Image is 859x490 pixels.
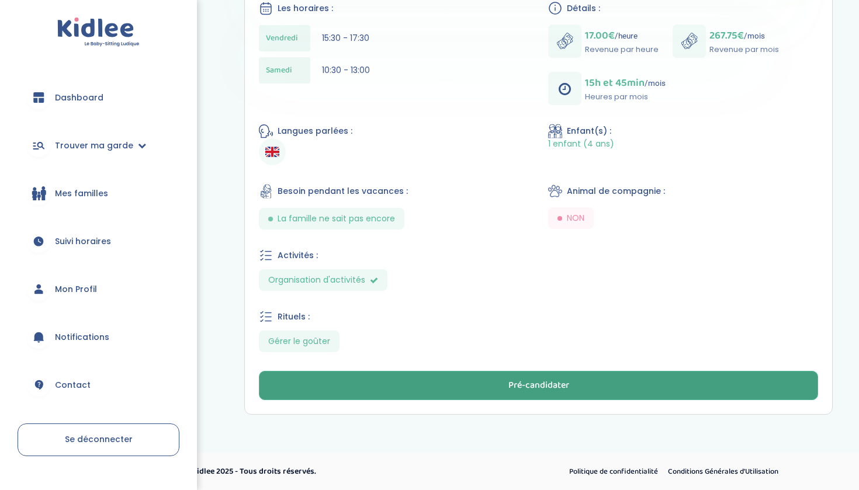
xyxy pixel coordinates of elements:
[585,27,615,44] span: 17.00€
[709,44,779,55] p: Revenue par mois
[565,464,662,479] a: Politique de confidentialité
[664,464,782,479] a: Conditions Générales d’Utilisation
[265,145,279,159] img: Anglais
[57,18,140,47] img: logo.svg
[259,371,818,400] button: Pré-candidater
[55,331,109,343] span: Notifications
[322,64,370,76] span: 10:30 - 13:00
[567,185,665,197] span: Animal de compagnie :
[259,331,340,352] span: Gérer le goûter
[567,125,611,137] span: Enfant(s) :
[266,64,292,77] span: Samedi
[585,44,659,55] p: Revenue par heure
[278,249,318,262] span: Activités :
[278,2,333,15] span: Les horaires :
[567,2,600,15] span: Détails :
[55,283,97,296] span: Mon Profil
[18,268,179,310] a: Mon Profil
[259,269,387,291] span: Organisation d'activités
[548,138,614,150] span: 1 enfant (4 ans)
[278,213,395,225] span: La famille ne sait pas encore
[55,379,91,391] span: Contact
[322,32,369,44] span: 15:30 - 17:30
[585,75,666,91] p: /mois
[278,125,352,137] span: Langues parlées :
[585,75,645,91] span: 15h et 45min
[55,92,103,104] span: Dashboard
[55,235,111,248] span: Suivi horaires
[585,27,659,44] p: /heure
[18,77,179,119] a: Dashboard
[18,220,179,262] a: Suivi horaires
[709,27,779,44] p: /mois
[567,212,584,224] span: NON
[709,27,744,44] span: 267.75€
[508,379,569,392] div: Pré-candidater
[18,124,179,166] a: Trouver ma garde
[18,172,179,214] a: Mes familles
[266,32,298,44] span: Vendredi
[185,465,479,478] p: © Kidlee 2025 - Tous droits réservés.
[55,187,108,200] span: Mes familles
[18,364,179,406] a: Contact
[65,433,133,445] span: Se déconnecter
[55,140,133,152] span: Trouver ma garde
[585,91,666,103] p: Heures par mois
[18,316,179,358] a: Notifications
[278,185,408,197] span: Besoin pendant les vacances :
[18,423,179,456] a: Se déconnecter
[278,311,310,323] span: Rituels :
